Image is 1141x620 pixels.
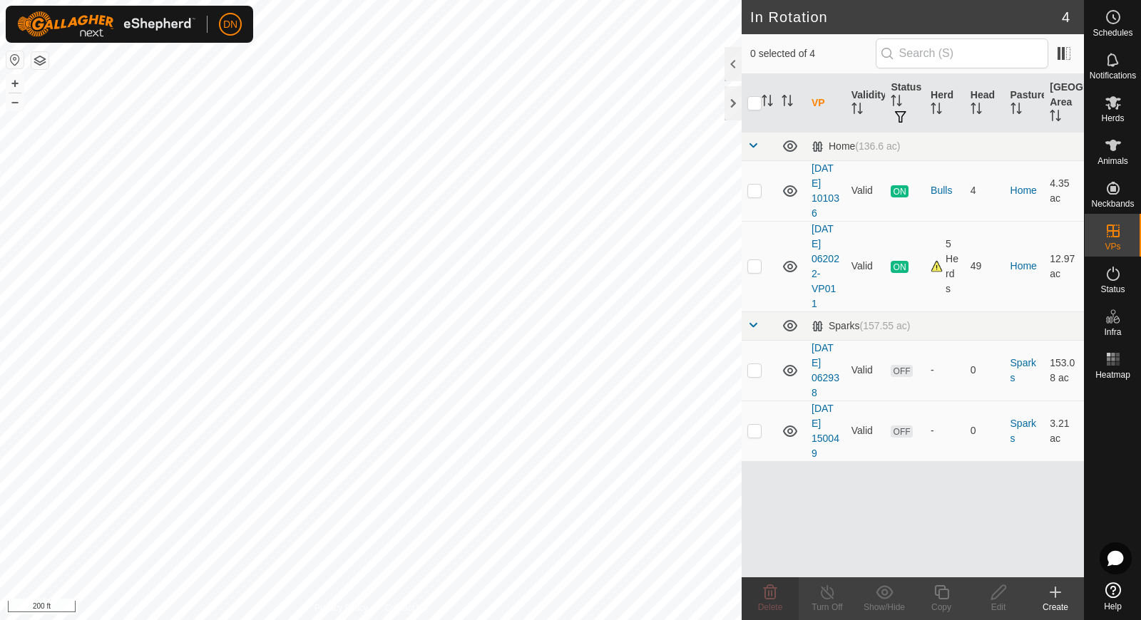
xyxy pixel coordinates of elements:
div: Bulls [931,183,959,198]
p-sorticon: Activate to sort [971,105,982,116]
div: Show/Hide [856,601,913,614]
a: Contact Us [385,601,427,614]
span: Notifications [1090,71,1136,80]
div: 5 Herds [931,237,959,296]
a: Sparks [1010,357,1037,383]
p-sorticon: Activate to sort [1050,112,1061,123]
img: Gallagher Logo [17,11,195,37]
a: [DATE] 150049 [812,403,839,459]
a: [DATE] 062022-VP011 [812,223,839,309]
div: - [931,363,959,378]
span: ON [891,261,908,273]
div: Copy [913,601,970,614]
p-sorticon: Activate to sort [891,97,902,108]
span: OFF [891,365,912,377]
span: Neckbands [1091,200,1134,208]
td: Valid [846,340,886,401]
div: Create [1027,601,1084,614]
span: 4 [1062,6,1070,28]
a: Home [1010,260,1037,272]
p-sorticon: Activate to sort [782,97,793,108]
span: Herds [1101,114,1124,123]
span: Heatmap [1095,371,1130,379]
td: 4 [965,160,1005,221]
div: - [931,423,959,438]
th: Head [965,74,1005,133]
a: Home [1010,185,1037,196]
p-sorticon: Activate to sort [851,105,863,116]
td: Valid [846,401,886,461]
td: 12.97 ac [1044,221,1084,311]
span: Delete [758,602,783,612]
th: Status [885,74,925,133]
a: [DATE] 062938 [812,342,839,398]
td: 153.08 ac [1044,340,1084,401]
button: – [6,93,24,110]
div: Home [812,140,900,153]
h2: In Rotation [750,9,1062,26]
span: VPs [1105,242,1120,251]
th: Herd [925,74,965,133]
a: Sparks [1010,418,1037,444]
th: Validity [846,74,886,133]
a: Privacy Policy [314,601,368,614]
span: (136.6 ac) [855,140,900,152]
a: Help [1085,577,1141,616]
p-sorticon: Activate to sort [762,97,773,108]
div: Turn Off [799,601,856,614]
span: Help [1104,602,1122,611]
td: 0 [965,401,1005,461]
th: Pasture [1005,74,1045,133]
p-sorticon: Activate to sort [1010,105,1022,116]
span: DN [223,17,237,32]
span: OFF [891,425,912,438]
span: Infra [1104,328,1121,336]
span: ON [891,185,908,197]
input: Search (S) [876,38,1048,68]
a: [DATE] 101036 [812,162,839,219]
td: 4.35 ac [1044,160,1084,221]
th: VP [806,74,846,133]
span: Schedules [1093,29,1132,37]
button: Reset Map [6,51,24,68]
td: 0 [965,340,1005,401]
div: Edit [970,601,1027,614]
span: (157.55 ac) [860,320,911,331]
th: [GEOGRAPHIC_DATA] Area [1044,74,1084,133]
div: Sparks [812,320,910,332]
span: Animals [1097,157,1128,165]
p-sorticon: Activate to sort [931,105,942,116]
span: Status [1100,285,1125,294]
span: 0 selected of 4 [750,46,876,61]
button: Map Layers [31,52,48,69]
td: Valid [846,221,886,311]
button: + [6,75,24,92]
td: 3.21 ac [1044,401,1084,461]
td: Valid [846,160,886,221]
td: 49 [965,221,1005,311]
